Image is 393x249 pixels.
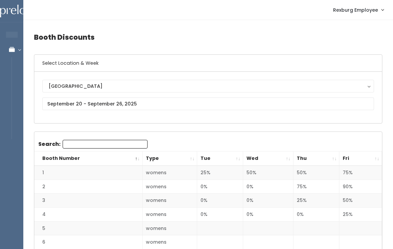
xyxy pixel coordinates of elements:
td: 1 [34,166,142,180]
td: womens [142,194,197,208]
td: womens [142,166,197,180]
td: 0% [197,180,243,194]
label: Search: [38,140,148,149]
div: [GEOGRAPHIC_DATA] [49,82,368,90]
td: 75% [339,166,382,180]
td: 50% [243,166,293,180]
td: 0% [243,194,293,208]
h4: Booth Discounts [34,28,382,46]
td: 25% [339,208,382,222]
td: 50% [339,194,382,208]
td: 25% [197,166,243,180]
th: Fri: activate to sort column ascending [339,152,382,166]
td: womens [142,221,197,235]
span: Rexburg Employee [333,6,378,14]
td: 2 [34,180,142,194]
h6: Select Location & Week [34,55,382,72]
td: 90% [339,180,382,194]
button: [GEOGRAPHIC_DATA] [42,80,374,92]
td: 0% [293,208,339,222]
td: 3 [34,194,142,208]
td: womens [142,180,197,194]
td: 75% [293,180,339,194]
td: 5 [34,221,142,235]
a: Rexburg Employee [326,3,390,17]
input: September 20 - September 26, 2025 [42,97,374,110]
td: 4 [34,208,142,222]
th: Booth Number: activate to sort column descending [34,152,142,166]
td: womens [142,208,197,222]
td: 25% [293,194,339,208]
input: Search: [63,140,148,149]
th: Thu: activate to sort column ascending [293,152,339,166]
td: 50% [293,166,339,180]
th: Wed: activate to sort column ascending [243,152,293,166]
th: Tue: activate to sort column ascending [197,152,243,166]
td: 0% [197,194,243,208]
th: Type: activate to sort column ascending [142,152,197,166]
td: 0% [197,208,243,222]
td: 0% [243,180,293,194]
td: 0% [243,208,293,222]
